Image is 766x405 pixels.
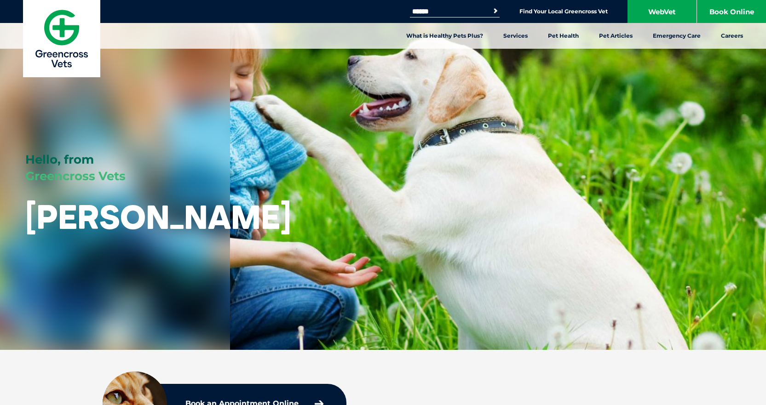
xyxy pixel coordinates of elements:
span: Hello, from [25,152,94,167]
a: Pet Articles [589,23,643,49]
button: Search [491,6,500,16]
a: Find Your Local Greencross Vet [519,8,608,15]
a: What is Healthy Pets Plus? [396,23,493,49]
h1: [PERSON_NAME] [25,199,291,235]
a: Emergency Care [643,23,711,49]
a: Services [493,23,538,49]
a: Careers [711,23,753,49]
a: Pet Health [538,23,589,49]
span: Greencross Vets [25,169,126,183]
